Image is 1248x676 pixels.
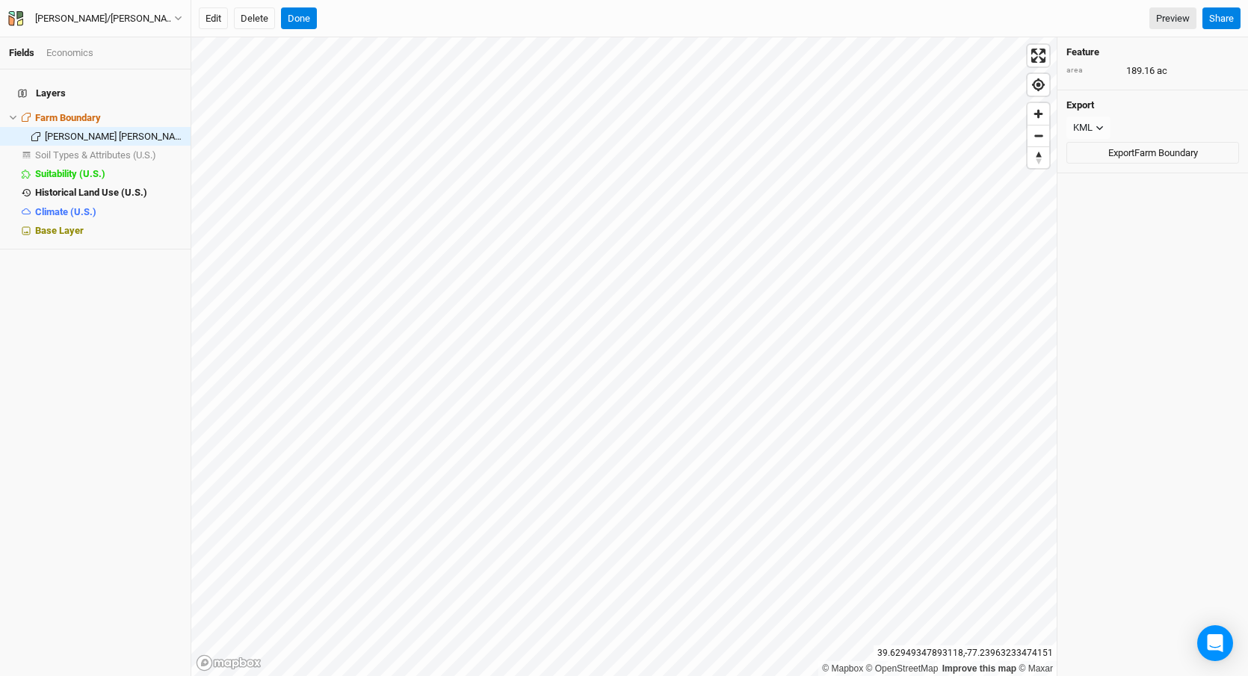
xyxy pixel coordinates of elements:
[1019,663,1053,674] a: Maxar
[1073,120,1093,135] div: KML
[9,78,182,108] h4: Layers
[45,131,182,143] div: CONRAD KYLE JAMES
[35,149,182,161] div: Soil Types & Attributes (U.S.)
[46,46,93,60] div: Economics
[1202,7,1241,30] button: Share
[1028,45,1049,66] button: Enter fullscreen
[1028,125,1049,146] button: Zoom out
[1157,64,1167,78] span: ac
[7,10,183,27] button: [PERSON_NAME]/[PERSON_NAME] Farm
[35,112,182,124] div: Farm Boundary
[234,7,275,30] button: Delete
[866,663,939,674] a: OpenStreetMap
[874,645,1057,661] div: 39.62949347893118 , -77.23963233474151
[35,206,96,217] span: Climate (U.S.)
[1066,99,1239,111] h4: Export
[35,168,105,179] span: Suitability (U.S.)
[1028,147,1049,168] span: Reset bearing to north
[1066,117,1110,139] button: KML
[942,663,1016,674] a: Improve this map
[822,663,863,674] a: Mapbox
[1066,65,1119,76] div: area
[35,187,182,199] div: Historical Land Use (U.S.)
[35,225,182,237] div: Base Layer
[1028,74,1049,96] button: Find my location
[35,187,147,198] span: Historical Land Use (U.S.)
[35,225,84,236] span: Base Layer
[1066,64,1239,78] div: 189.16
[35,206,182,218] div: Climate (U.S.)
[1066,46,1239,58] h4: Feature
[1028,125,1049,146] span: Zoom out
[1028,103,1049,125] button: Zoom in
[35,11,174,26] div: [PERSON_NAME]/[PERSON_NAME] Farm
[1197,625,1233,661] div: Open Intercom Messenger
[199,7,228,30] button: Edit
[35,168,182,180] div: Suitability (U.S.)
[45,131,191,142] span: [PERSON_NAME] [PERSON_NAME]
[1149,7,1196,30] a: Preview
[35,112,101,123] span: Farm Boundary
[191,37,1057,676] canvas: Map
[1028,146,1049,168] button: Reset bearing to north
[196,654,262,672] a: Mapbox logo
[9,47,34,58] a: Fields
[35,149,156,161] span: Soil Types & Attributes (U.S.)
[281,7,317,30] button: Done
[1066,142,1239,164] button: ExportFarm Boundary
[35,11,174,26] div: Jon/Reifsnider Farm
